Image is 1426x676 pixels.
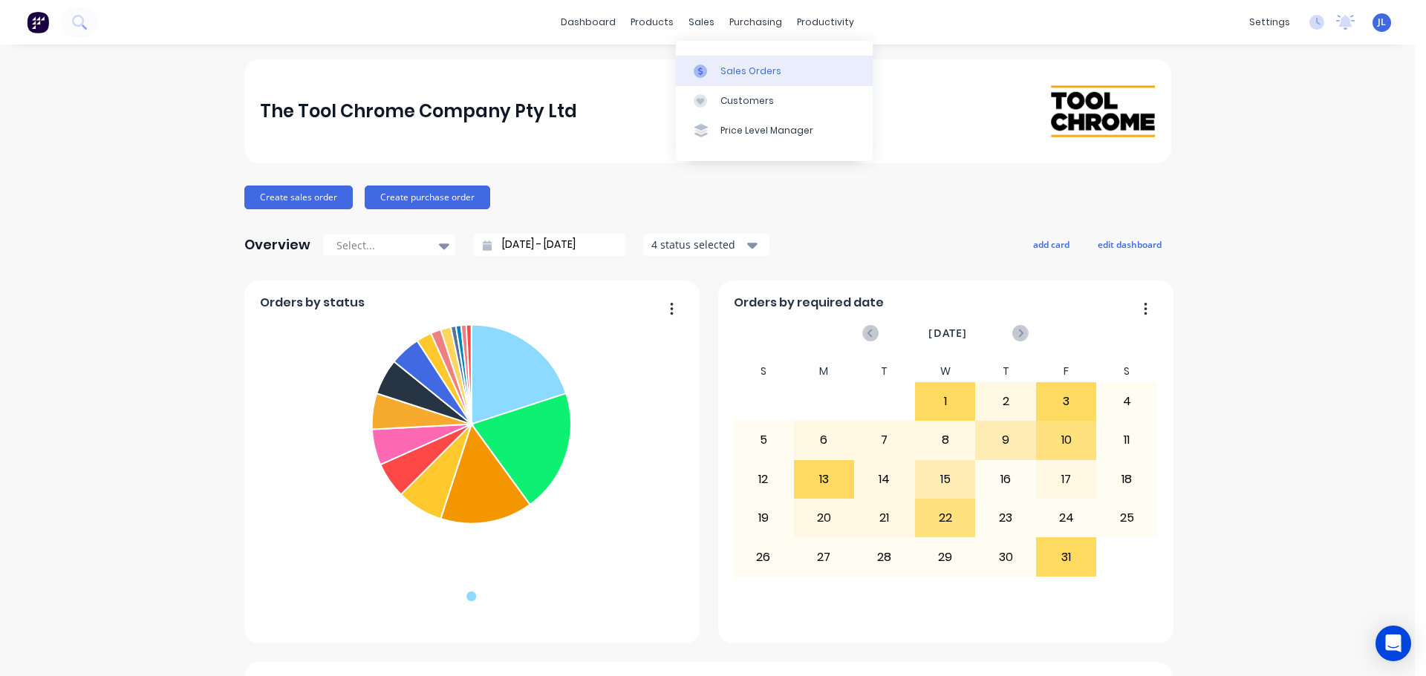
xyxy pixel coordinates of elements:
span: Orders by status [260,294,365,312]
div: 9 [976,421,1035,459]
div: 20 [795,499,854,536]
div: T [854,361,915,382]
img: The Tool Chrome Company Pty Ltd [1051,85,1155,137]
div: F [1036,361,1097,382]
div: 1 [916,383,975,420]
div: 2 [976,383,1035,420]
div: S [733,361,794,382]
div: 29 [916,538,975,575]
span: JL [1378,16,1386,29]
div: 28 [855,538,914,575]
div: 8 [916,421,975,459]
div: products [623,11,681,33]
div: S [1096,361,1157,382]
button: Create purchase order [365,186,490,209]
div: 10 [1037,421,1096,459]
div: 30 [976,538,1035,575]
div: 24 [1037,499,1096,536]
div: 26 [734,538,793,575]
div: purchasing [722,11,789,33]
div: 21 [855,499,914,536]
button: 4 status selected [643,234,769,256]
div: W [915,361,976,382]
div: T [975,361,1036,382]
div: 25 [1097,499,1156,536]
span: Orders by required date [734,294,884,312]
div: 22 [916,499,975,536]
div: M [794,361,855,382]
div: 17 [1037,461,1096,498]
div: 6 [795,421,854,459]
div: 3 [1037,383,1096,420]
div: 19 [734,499,793,536]
div: 4 [1097,383,1156,420]
div: The Tool Chrome Company Pty Ltd [260,96,577,126]
div: Price Level Manager [720,124,813,137]
div: 15 [916,461,975,498]
div: 18 [1097,461,1156,498]
div: 5 [734,421,793,459]
button: add card [1023,234,1079,254]
div: 23 [976,499,1035,536]
div: 13 [795,461,854,498]
a: dashboard [553,11,623,33]
div: settings [1242,11,1298,33]
a: Sales Orders [676,56,873,85]
div: Sales Orders [720,65,781,78]
div: sales [681,11,722,33]
img: Factory [27,11,49,33]
div: Open Intercom Messenger [1375,626,1411,661]
a: Price Level Manager [676,116,873,145]
div: Overview [244,230,310,260]
div: 12 [734,461,793,498]
div: 16 [976,461,1035,498]
a: Customers [676,86,873,116]
div: 7 [855,421,914,459]
div: 11 [1097,421,1156,459]
span: [DATE] [928,325,967,341]
button: edit dashboard [1088,234,1171,254]
div: 31 [1037,538,1096,575]
div: productivity [789,11,862,33]
button: Create sales order [244,186,353,209]
div: 14 [855,461,914,498]
div: Customers [720,94,774,108]
div: 4 status selected [651,237,745,252]
div: 27 [795,538,854,575]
